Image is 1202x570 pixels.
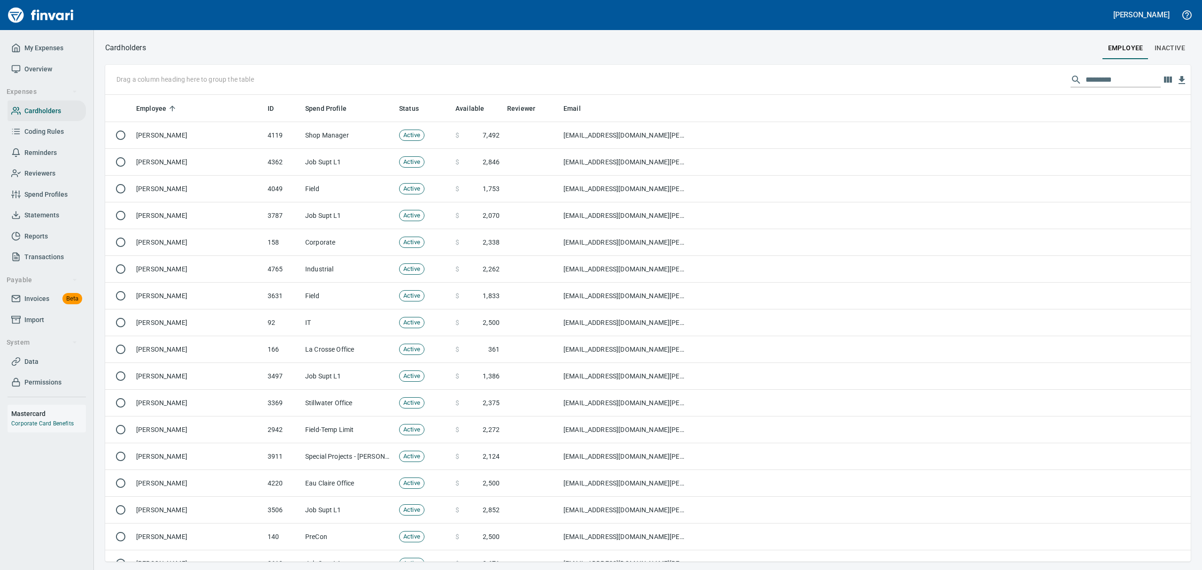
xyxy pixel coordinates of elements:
a: My Expenses [8,38,86,59]
span: $ [455,345,459,354]
td: [EMAIL_ADDRESS][DOMAIN_NAME][PERSON_NAME] [560,283,691,309]
td: Job Supt L1 [301,363,395,390]
span: Email [563,103,581,114]
td: 3911 [264,443,301,470]
td: 3787 [264,202,301,229]
span: Spend Profile [305,103,347,114]
span: $ [455,184,459,193]
span: Reminders [24,147,57,159]
span: 7,492 [483,131,500,140]
button: Payable [3,271,81,289]
td: 4765 [264,256,301,283]
td: [EMAIL_ADDRESS][DOMAIN_NAME][PERSON_NAME] [560,524,691,550]
span: Beta [62,293,82,304]
span: Reports [24,231,48,242]
button: System [3,334,81,351]
span: $ [455,238,459,247]
td: 3497 [264,363,301,390]
a: Reminders [8,142,86,163]
td: [EMAIL_ADDRESS][DOMAIN_NAME][PERSON_NAME] [560,336,691,363]
a: Reviewers [8,163,86,184]
span: $ [455,532,459,541]
span: Active [400,131,424,140]
button: [PERSON_NAME] [1111,8,1172,22]
span: Permissions [24,377,62,388]
td: [EMAIL_ADDRESS][DOMAIN_NAME][PERSON_NAME] [560,363,691,390]
td: [EMAIL_ADDRESS][DOMAIN_NAME][PERSON_NAME] [560,443,691,470]
td: 4049 [264,176,301,202]
span: 2,124 [483,452,500,461]
td: Job Supt L1 [301,497,395,524]
span: Invoices [24,293,49,305]
td: Job Supt L1 [301,202,395,229]
a: InvoicesBeta [8,288,86,309]
td: [EMAIL_ADDRESS][DOMAIN_NAME][PERSON_NAME] [560,202,691,229]
td: [EMAIL_ADDRESS][DOMAIN_NAME][PERSON_NAME] [560,390,691,416]
span: Active [400,559,424,568]
p: Drag a column heading here to group the table [116,75,254,84]
span: Reviewers [24,168,55,179]
span: Active [400,425,424,434]
h5: [PERSON_NAME] [1113,10,1170,20]
span: 1,833 [483,291,500,300]
span: Overview [24,63,52,75]
td: [PERSON_NAME] [132,149,264,176]
span: 2,375 [483,398,500,408]
span: Cardholders [24,105,61,117]
td: 2942 [264,416,301,443]
a: Statements [8,205,86,226]
a: Spend Profiles [8,184,86,205]
span: $ [455,398,459,408]
span: Email [563,103,593,114]
td: [PERSON_NAME] [132,363,264,390]
img: Finvari [6,4,76,26]
span: Active [400,345,424,354]
button: Expenses [3,83,81,100]
td: [EMAIL_ADDRESS][DOMAIN_NAME][PERSON_NAME] [560,229,691,256]
span: $ [455,505,459,515]
span: Employee [136,103,166,114]
a: Cardholders [8,100,86,122]
td: 140 [264,524,301,550]
h6: Mastercard [11,408,86,419]
td: [EMAIL_ADDRESS][DOMAIN_NAME][PERSON_NAME] [560,470,691,497]
td: Eau Claire Office [301,470,395,497]
span: $ [455,157,459,167]
span: Active [400,452,424,461]
span: Active [400,211,424,220]
span: Reviewer [507,103,535,114]
span: 361 [488,345,500,354]
td: [PERSON_NAME] [132,443,264,470]
td: [PERSON_NAME] [132,122,264,149]
span: Inactive [1155,42,1185,54]
td: 4119 [264,122,301,149]
span: 2,338 [483,238,500,247]
span: Active [400,532,424,541]
td: [PERSON_NAME] [132,524,264,550]
span: Status [399,103,419,114]
td: [EMAIL_ADDRESS][DOMAIN_NAME][PERSON_NAME] [560,122,691,149]
td: 3631 [264,283,301,309]
span: 2,671 [483,559,500,568]
p: Cardholders [105,42,146,54]
td: [PERSON_NAME] [132,390,264,416]
span: Statements [24,209,59,221]
span: Available [455,103,484,114]
span: Active [400,399,424,408]
span: $ [455,291,459,300]
td: [PERSON_NAME] [132,229,264,256]
nav: breadcrumb [105,42,146,54]
a: Overview [8,59,86,80]
a: Corporate Card Benefits [11,420,74,427]
td: Field [301,283,395,309]
span: ID [268,103,286,114]
td: Special Projects - [PERSON_NAME] [301,443,395,470]
span: employee [1108,42,1143,54]
td: Field-Temp Limit [301,416,395,443]
td: Field [301,176,395,202]
span: 2,262 [483,264,500,274]
span: 1,386 [483,371,500,381]
td: [PERSON_NAME] [132,256,264,283]
td: [EMAIL_ADDRESS][DOMAIN_NAME][PERSON_NAME] [560,176,691,202]
span: 2,500 [483,318,500,327]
